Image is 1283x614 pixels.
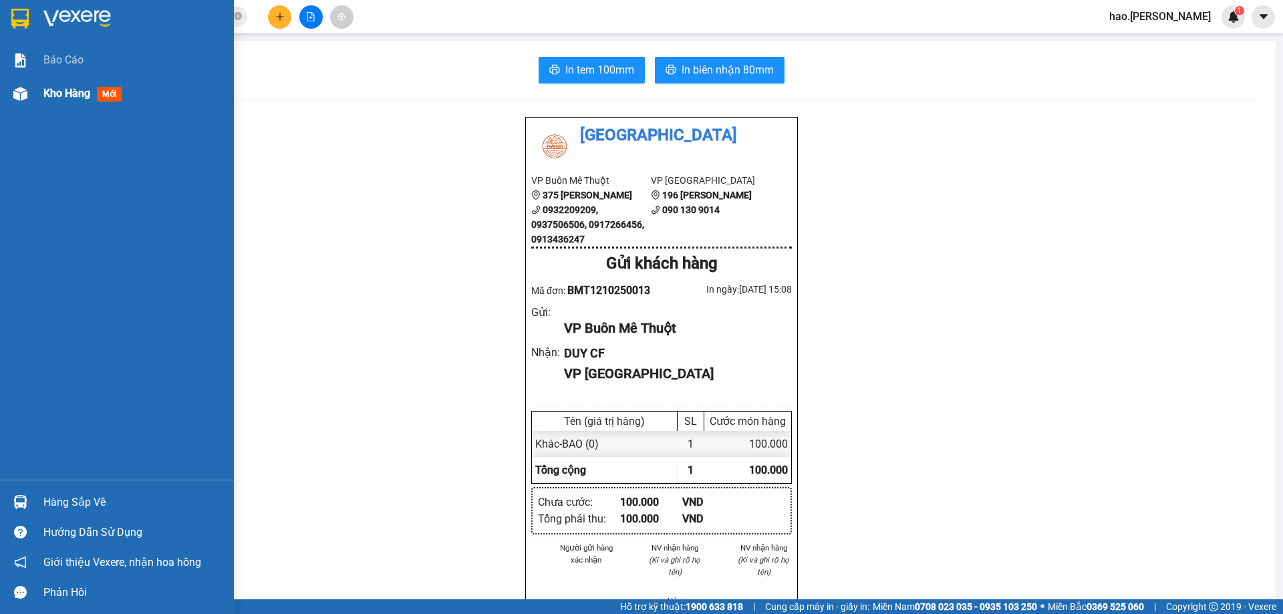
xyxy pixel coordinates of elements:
img: logo-vxr [11,9,29,29]
span: printer [666,64,676,77]
span: Miền Nam [873,599,1037,614]
div: 100.000 [704,431,791,457]
button: file-add [299,5,323,29]
span: Cung cấp máy in - giấy in: [765,599,869,614]
div: In ngày: [DATE] 15:08 [662,282,792,297]
span: plus [275,12,285,21]
div: Mã đơn: [531,282,662,299]
li: Người gửi hàng xác nhận [558,542,615,566]
span: phone [651,205,660,214]
span: environment [531,190,541,200]
span: Hỗ trợ kỹ thuật: [620,599,743,614]
i: (Kí và ghi rõ họ tên) [738,555,789,577]
span: 1 [1237,6,1242,15]
div: Cước món hàng [708,415,788,428]
div: 1 [678,431,704,457]
span: file-add [306,12,315,21]
span: 100.000 [749,464,788,476]
strong: 0708 023 035 - 0935 103 250 [915,601,1037,612]
li: Hảo [647,595,704,607]
span: close-circle [234,12,242,20]
span: printer [549,64,560,77]
span: mới [97,87,122,102]
div: VND [682,510,744,527]
span: phone [531,205,541,214]
button: caret-down [1252,5,1275,29]
span: question-circle [14,526,27,539]
span: Giới thiệu Vexere, nhận hoa hồng [43,554,201,571]
button: printerIn biên nhận 80mm [655,57,785,84]
span: Khác - BAO (0) [535,438,599,450]
i: (Kí và ghi rõ họ tên) [649,555,700,577]
div: Tên (giá trị hàng) [535,415,674,428]
span: Tổng cộng [535,464,586,476]
span: caret-down [1258,11,1270,23]
img: warehouse-icon [13,87,27,101]
span: aim [337,12,346,21]
button: aim [330,5,353,29]
div: Hướng dẫn sử dụng [43,522,224,543]
div: 100.000 [620,510,682,527]
div: VP Buôn Mê Thuột [564,318,781,339]
img: solution-icon [13,53,27,67]
div: 100.000 [620,494,682,510]
div: Phản hồi [43,583,224,603]
b: 196 [PERSON_NAME] [662,190,752,200]
span: hao.[PERSON_NAME] [1099,8,1222,25]
span: In tem 100mm [565,61,634,78]
div: Gửi : [531,304,564,321]
div: DUY CF [564,344,781,363]
span: | [753,599,755,614]
b: 375 [PERSON_NAME] [543,190,632,200]
span: 1 [688,464,694,476]
span: Kho hàng [43,87,90,100]
div: Tổng phải thu : [538,510,620,527]
li: VP Buôn Mê Thuột [531,173,651,188]
span: BMT1210250013 [567,284,650,297]
span: environment [651,190,660,200]
div: Nhận : [531,344,564,361]
span: close-circle [234,11,242,23]
button: printerIn tem 100mm [539,57,645,84]
span: ⚪️ [1040,604,1044,609]
img: icon-new-feature [1228,11,1240,23]
li: [GEOGRAPHIC_DATA] [531,123,792,148]
sup: 1 [1235,6,1244,15]
span: Miền Bắc [1048,599,1144,614]
span: Báo cáo [43,51,84,68]
span: notification [14,556,27,569]
span: message [14,586,27,599]
div: SL [681,415,700,428]
img: logo.jpg [531,123,578,170]
span: In biên nhận 80mm [682,61,774,78]
div: VND [682,494,744,510]
img: warehouse-icon [13,495,27,509]
strong: 1900 633 818 [686,601,743,612]
b: 090 130 9014 [662,204,720,215]
button: plus [268,5,291,29]
div: VP [GEOGRAPHIC_DATA] [564,363,781,384]
div: Gửi khách hàng [531,251,792,277]
b: 0932209209, 0937506506, 0917266456, 0913436247 [531,204,644,245]
div: Hàng sắp về [43,492,224,512]
span: copyright [1209,602,1218,611]
strong: 0369 525 060 [1087,601,1144,612]
div: Chưa cước : [538,494,620,510]
li: NV nhận hàng [735,542,792,554]
span: | [1154,599,1156,614]
li: NV nhận hàng [647,542,704,554]
li: VP [GEOGRAPHIC_DATA] [651,173,770,188]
